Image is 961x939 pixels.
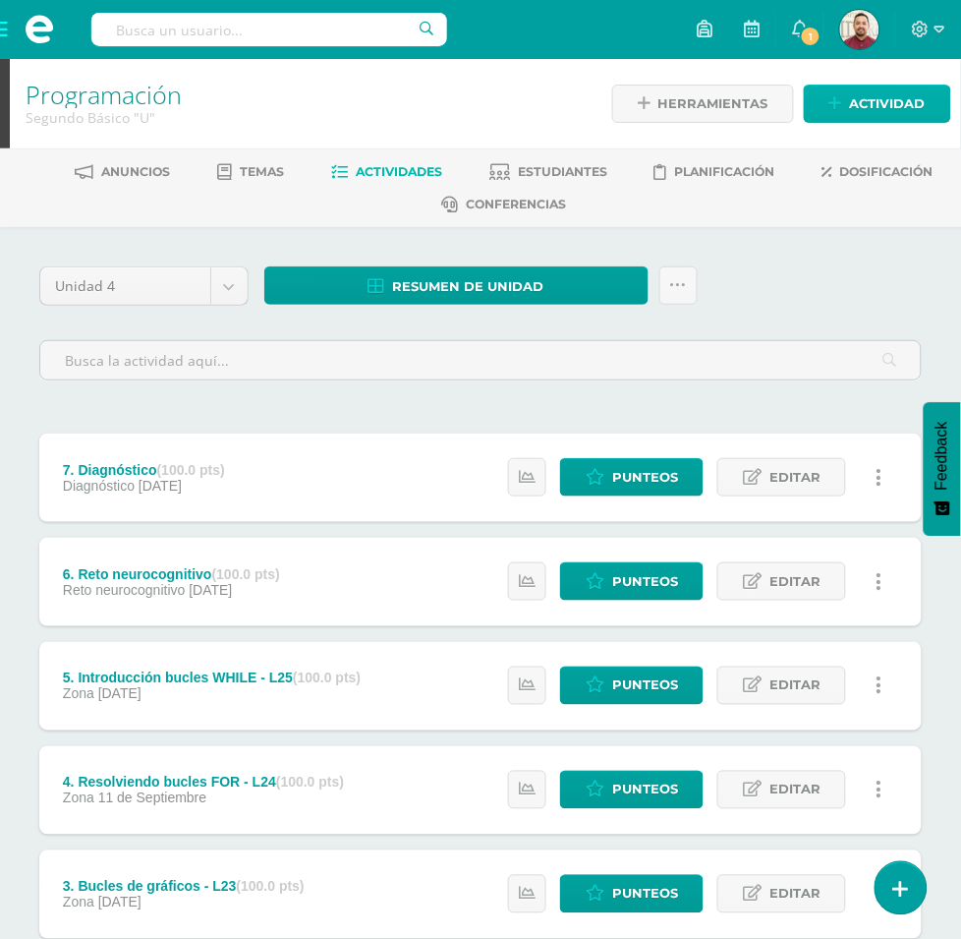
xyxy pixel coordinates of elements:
span: Zona [63,791,94,806]
strong: (100.0 pts) [293,671,361,686]
div: 6. Reto neurocognitivo [63,566,280,582]
span: Planificación [675,164,775,179]
span: Conferencias [467,197,567,211]
span: Punteos [612,876,678,912]
strong: (100.0 pts) [157,462,225,478]
a: Resumen de unidad [264,266,649,305]
span: Editar [769,563,820,600]
span: Dosificación [840,164,933,179]
span: Editar [769,772,820,808]
span: Actividad [850,86,926,122]
span: Editar [769,459,820,496]
span: [DATE] [189,582,232,598]
a: Punteos [560,771,704,809]
a: Punteos [560,562,704,601]
strong: (100.0 pts) [276,775,344,791]
a: Anuncios [75,156,170,188]
a: Dosificación [822,156,933,188]
span: Herramientas [658,86,768,122]
span: Punteos [612,459,678,496]
span: Actividades [356,164,442,179]
div: 4. Resolviendo bucles FOR - L24 [63,775,344,791]
span: Resumen de unidad [393,268,544,305]
a: Actividades [331,156,442,188]
span: [DATE] [98,686,141,702]
span: Zona [63,686,94,702]
a: Herramientas [612,85,794,123]
div: Segundo Básico 'U' [26,108,587,127]
span: Reto neurocognitivo [63,582,186,598]
a: Punteos [560,875,704,913]
span: Temas [240,164,284,179]
a: Punteos [560,458,704,497]
h1: Programación [26,81,587,108]
span: Punteos [612,563,678,600]
input: Busca la actividad aquí... [40,341,921,380]
span: Punteos [612,772,678,808]
strong: (100.0 pts) [212,566,280,582]
a: Programación [26,78,182,111]
span: Editar [769,876,820,912]
div: 7. Diagnóstico [63,462,225,478]
a: Actividad [804,85,951,123]
a: Punteos [560,667,704,705]
a: Estudiantes [489,156,607,188]
span: 1 [800,26,821,47]
span: Editar [769,668,820,704]
a: Conferencias [442,189,567,220]
span: Unidad 4 [55,267,196,305]
span: 11 de Septiembre [98,791,207,806]
span: Diagnóstico [63,478,135,494]
a: Planificación [654,156,775,188]
a: Unidad 4 [40,267,248,305]
input: Busca un usuario... [91,13,447,46]
span: Feedback [933,422,951,491]
span: Punteos [612,668,678,704]
div: 5. Introducción bucles WHILE - L25 [63,671,361,686]
a: Temas [217,156,284,188]
img: da03261dcaf1cb13c371f5bf6591c7ff.png [840,10,879,49]
span: [DATE] [139,478,182,494]
span: Estudiantes [518,164,607,179]
span: Anuncios [101,164,170,179]
button: Feedback - Mostrar encuesta [924,402,961,536]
